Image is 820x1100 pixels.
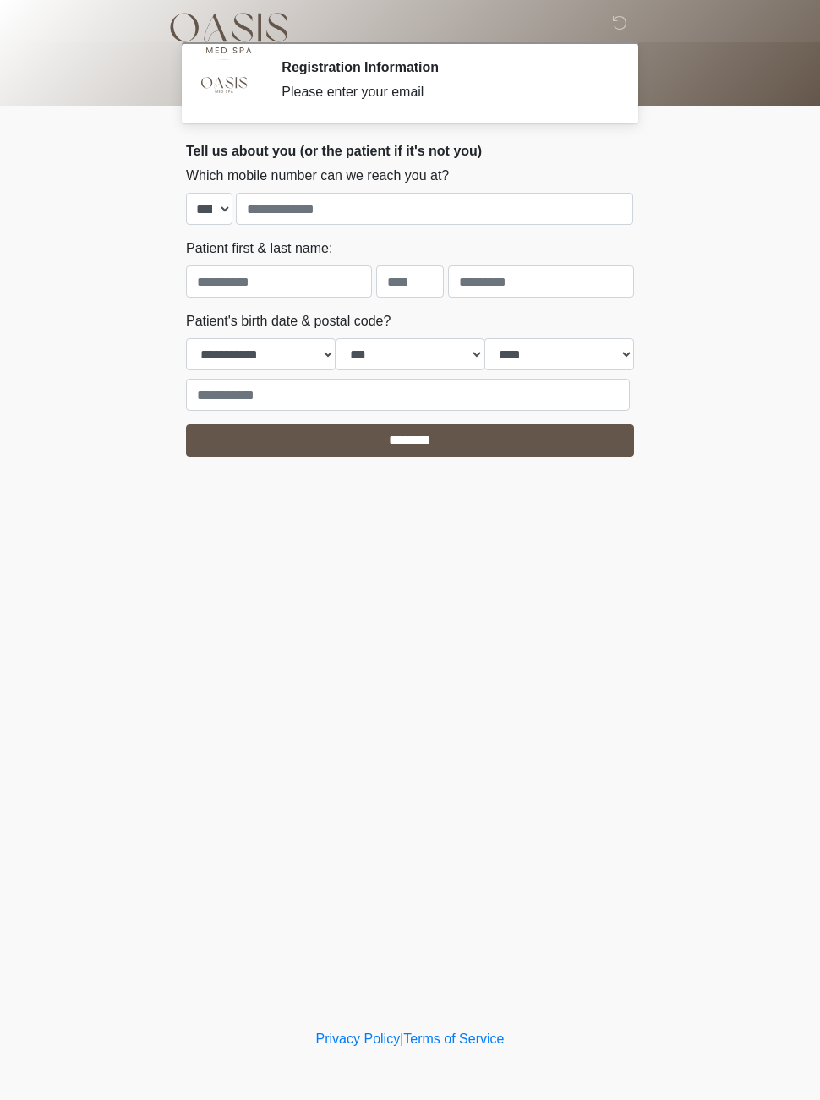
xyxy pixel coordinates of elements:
label: Patient first & last name: [186,238,332,259]
img: Agent Avatar [199,59,249,110]
label: Patient's birth date & postal code? [186,311,391,331]
h2: Tell us about you (or the patient if it's not you) [186,143,634,159]
img: Oasis Med Spa Logo [169,13,288,53]
a: Terms of Service [403,1032,504,1046]
div: Please enter your email [282,82,609,102]
a: | [400,1032,403,1046]
label: Which mobile number can we reach you at? [186,166,449,186]
h2: Registration Information [282,59,609,75]
a: Privacy Policy [316,1032,401,1046]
